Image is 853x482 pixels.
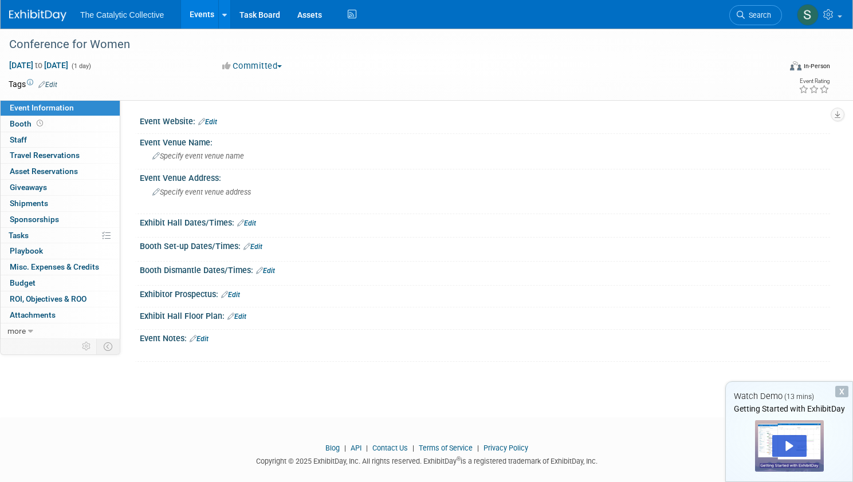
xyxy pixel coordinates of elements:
a: Edit [243,243,262,251]
div: In-Person [803,62,830,70]
span: (13 mins) [784,393,814,401]
a: Asset Reservations [1,164,120,179]
div: Event Format [707,60,830,77]
span: Specify event venue address [152,188,251,196]
a: Attachments [1,307,120,323]
a: Edit [38,81,57,89]
a: Giveaways [1,180,120,195]
a: Edit [221,291,240,299]
span: Asset Reservations [10,167,78,176]
a: Privacy Policy [484,444,528,452]
a: Shipments [1,196,120,211]
span: | [474,444,482,452]
a: Edit [190,335,209,343]
div: Event Venue Name: [140,134,830,148]
a: Sponsorships [1,212,120,227]
button: Committed [218,60,286,72]
span: ROI, Objectives & ROO [10,294,87,303]
a: Edit [198,118,217,126]
div: Event Notes: [140,330,830,345]
a: Terms of Service [419,444,473,452]
div: Dismiss [835,386,848,397]
div: Exhibit Hall Dates/Times: [140,214,830,229]
span: Specify event venue name [152,152,244,160]
span: (1 day) [70,62,91,70]
span: to [33,61,44,70]
td: Toggle Event Tabs [97,339,120,354]
span: Event Information [10,103,74,112]
span: | [363,444,371,452]
a: Budget [1,275,120,291]
td: Tags [9,78,57,90]
span: Staff [10,135,27,144]
span: Travel Reservations [10,151,80,160]
a: Staff [1,132,120,148]
div: Event Website: [140,113,830,128]
span: Giveaways [10,183,47,192]
div: Event Venue Address: [140,169,830,184]
a: Event Information [1,100,120,116]
span: Playbook [10,246,43,255]
a: Tasks [1,228,120,243]
a: Travel Reservations [1,148,120,163]
a: Misc. Expenses & Credits [1,259,120,275]
span: | [410,444,417,452]
span: Shipments [10,199,48,208]
span: [DATE] [DATE] [9,60,69,70]
span: Tasks [9,231,29,240]
a: Playbook [1,243,120,259]
img: ExhibitDay [9,10,66,21]
img: Sonya Weigle [797,4,819,26]
a: Edit [237,219,256,227]
span: Attachments [10,310,56,319]
a: more [1,323,120,339]
a: Blog [325,444,340,452]
a: Edit [256,267,275,275]
a: Booth [1,116,120,132]
img: Format-Inperson.png [790,61,801,70]
div: Booth Dismantle Dates/Times: [140,262,830,276]
span: Misc. Expenses & Credits [10,262,99,271]
div: Exhibitor Prospectus: [140,286,830,301]
div: Getting Started with ExhibitDay [726,403,852,414]
div: Event Rating [799,78,830,84]
div: Conference for Women [5,34,760,55]
a: Edit [227,313,246,321]
span: Budget [10,278,36,287]
span: Search [745,11,771,19]
a: Contact Us [372,444,408,452]
a: Search [729,5,782,25]
span: more [7,326,26,335]
div: Watch Demo [726,390,852,402]
sup: ® [457,456,461,462]
div: Exhibit Hall Floor Plan: [140,307,830,322]
div: Play [772,435,807,457]
span: | [341,444,349,452]
a: ROI, Objectives & ROO [1,291,120,307]
a: API [351,444,361,452]
span: Booth [10,119,45,128]
div: Booth Set-up Dates/Times: [140,238,830,252]
span: Sponsorships [10,215,59,224]
span: The Catalytic Collective [80,10,164,19]
td: Personalize Event Tab Strip [77,339,97,354]
span: Booth not reserved yet [34,119,45,128]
